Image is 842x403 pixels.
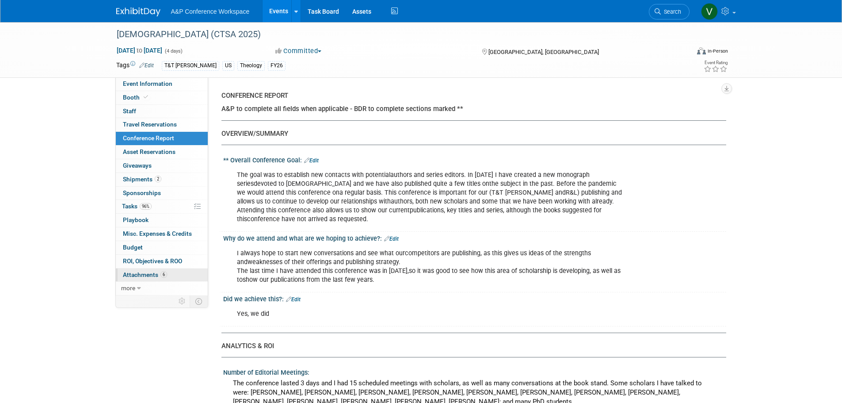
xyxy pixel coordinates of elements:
span: [DATE] [DATE] [116,46,163,54]
img: ExhibitDay [116,8,160,16]
a: Giveaways [116,159,208,173]
a: Budget [116,241,208,254]
span: Booth [123,94,150,101]
span: 2 [155,176,161,182]
span: Attachments [123,271,167,278]
div: FY26 [268,61,286,70]
a: Booth [116,91,208,104]
div: OVERVIEW/SUMMARY [221,129,720,138]
div: Number of Editorial Meetings: [223,366,726,377]
a: more [116,282,208,295]
div: CONFERENCE REPORT [221,91,720,100]
div: T&T [PERSON_NAME] [162,61,219,70]
td: Personalize Event Tab Strip [175,296,190,307]
span: 96% [140,203,152,210]
span: Shipments [123,176,161,183]
div: [DEMOGRAPHIC_DATA] (CTSA 2025) [114,27,676,42]
span: Staff [123,107,136,115]
div: Did we achieve this?: [223,292,726,304]
a: Edit [304,157,319,164]
button: Committed [272,46,325,56]
div: Why do we attend and what are we hoping to achieve?: [223,232,726,243]
span: Asset Reservations [123,148,175,155]
span: Sponsorships [123,189,161,196]
a: Event Information [116,77,208,91]
a: Attachments6 [116,269,208,282]
td: Tags [116,61,154,71]
div: ** Overall Conference Goal: [223,154,726,165]
span: to [135,47,144,54]
span: Search [661,8,681,15]
img: Vivien Quick [701,3,718,20]
span: Event Information [123,80,172,87]
a: Edit [139,62,154,69]
span: Budget [123,244,143,251]
span: 6 [160,271,167,278]
a: Misc. Expenses & Credits [116,227,208,241]
span: Conference Report [123,134,174,142]
a: Search [649,4,690,19]
img: Format-Inperson.png [697,47,706,54]
div: The goal was to establish new contacts with potentialauthors and series editors. In [DATE] I have... [231,166,629,228]
div: Event Rating [704,61,728,65]
div: A&P to complete all fields when applicable - BDR to complete sections marked ** [221,104,720,114]
a: Sponsorships [116,187,208,200]
span: Travel Reservations [123,121,177,128]
a: Shipments2 [116,173,208,186]
div: I always hope to start new conversations and see what ourcompetitors are publishing, as this give... [231,245,629,289]
a: Playbook [116,214,208,227]
a: Edit [286,296,301,303]
a: Travel Reservations [116,118,208,131]
a: Tasks96% [116,200,208,213]
div: Yes, we did [231,305,629,323]
i: Booth reservation complete [144,95,148,100]
div: Theology [237,61,265,70]
span: Misc. Expenses & Credits [123,230,192,237]
a: ROI, Objectives & ROO [116,255,208,268]
a: Staff [116,105,208,118]
span: Giveaways [123,162,152,169]
td: Toggle Event Tabs [190,296,208,307]
a: Asset Reservations [116,146,208,159]
span: [GEOGRAPHIC_DATA], [GEOGRAPHIC_DATA] [488,49,599,55]
span: more [121,284,135,292]
span: Playbook [123,216,149,223]
span: ROI, Objectives & ROO [123,257,182,265]
a: Edit [384,236,399,242]
div: ANALYTICS & ROI [221,342,720,351]
span: (4 days) [164,48,183,54]
div: Event Format [637,46,728,59]
span: Tasks [122,203,152,210]
div: US [222,61,234,70]
div: In-Person [707,48,728,54]
a: Conference Report [116,132,208,145]
span: A&P Conference Workspace [171,8,250,15]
